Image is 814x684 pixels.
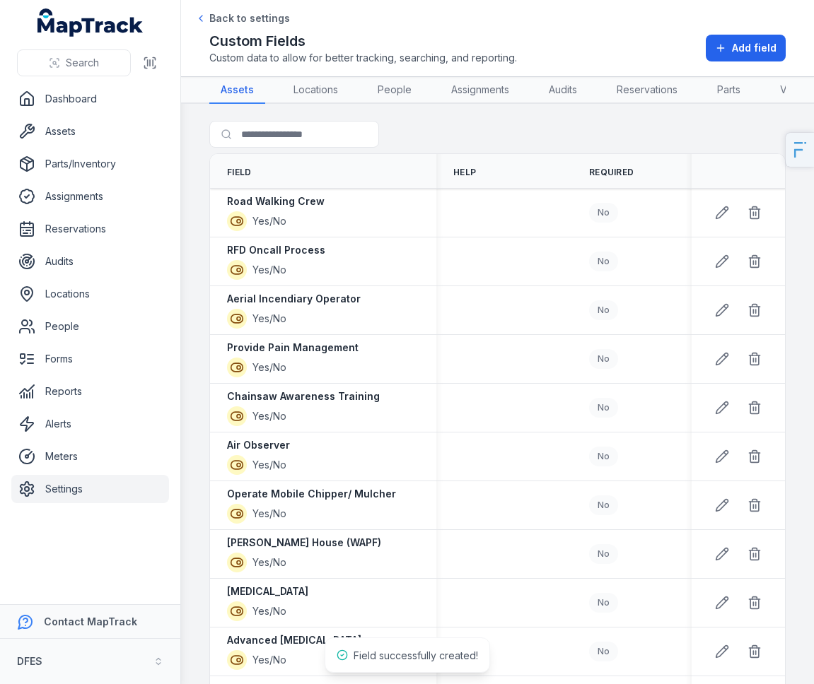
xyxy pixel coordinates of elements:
div: No [589,300,618,320]
div: No [589,447,618,466]
span: Yes/No [252,409,286,423]
strong: Advanced [MEDICAL_DATA] [227,633,361,647]
strong: Aerial Incendiary Operator [227,292,361,306]
span: Yes/No [252,458,286,472]
span: Yes/No [252,653,286,667]
a: Assignments [11,182,169,211]
a: Audits [11,247,169,276]
a: Alerts [11,410,169,438]
strong: DFES [17,655,42,667]
strong: Road Walking Crew [227,194,325,208]
a: Reservations [605,77,689,104]
a: People [366,77,423,104]
a: Assignments [440,77,521,104]
span: Add field [732,41,777,55]
span: Yes/No [252,214,286,228]
a: Locations [11,280,169,308]
div: No [589,398,618,418]
div: No [589,593,618,613]
a: Settings [11,475,169,503]
a: Reports [11,377,169,406]
a: Dashboard [11,85,169,113]
span: Help [453,167,476,178]
a: Forms [11,345,169,373]
span: Custom data to allow for better tracking, searching, and reporting. [209,51,517,65]
strong: Chainsaw Awareness Training [227,389,380,403]
strong: [PERSON_NAME] House (WAPF) [227,536,381,550]
a: Parts [706,77,752,104]
button: Add field [706,35,786,61]
strong: Air Observer [227,438,290,452]
div: No [589,252,618,271]
div: No [589,203,618,223]
a: Assets [11,117,169,146]
span: Yes/No [252,555,286,570]
span: Field [227,167,252,178]
div: No [589,495,618,515]
strong: Operate Mobile Chipper/ Mulcher [227,487,396,501]
span: Yes/No [252,507,286,521]
span: Yes/No [252,604,286,618]
a: Audits [537,77,588,104]
span: Yes/No [252,360,286,375]
div: No [589,544,618,564]
div: No [589,349,618,369]
strong: Provide Pain Management [227,341,359,355]
div: No [589,642,618,661]
span: Search [66,56,99,70]
strong: RFD Oncall Process [227,243,325,257]
span: Required [589,167,634,178]
strong: Contact MapTrack [44,615,137,627]
h2: Custom Fields [209,31,517,51]
a: People [11,312,169,341]
a: Assets [209,77,265,104]
a: MapTrack [37,8,144,37]
strong: [MEDICAL_DATA] [227,584,308,598]
a: Back to settings [195,11,290,25]
a: Reservations [11,215,169,243]
span: Yes/No [252,312,286,326]
a: Locations [282,77,349,104]
span: Field successfully created! [354,649,478,661]
a: Meters [11,442,169,471]
span: Yes/No [252,263,286,277]
span: Back to settings [209,11,290,25]
button: Search [17,49,131,76]
a: Parts/Inventory [11,150,169,178]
